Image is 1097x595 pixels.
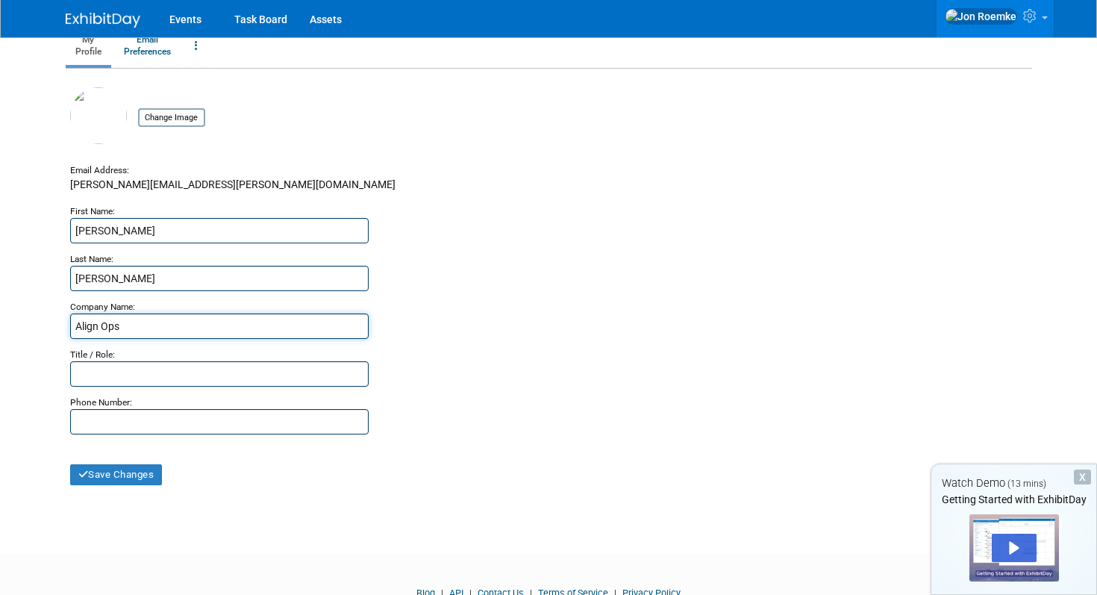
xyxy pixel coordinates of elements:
div: [PERSON_NAME][EMAIL_ADDRESS][PERSON_NAME][DOMAIN_NAME] [70,177,1028,203]
small: Title / Role: [70,349,115,360]
div: Getting Started with ExhibitDay [931,492,1096,507]
div: Dismiss [1074,470,1091,485]
small: Email Address: [70,165,129,175]
span: (13 mins) [1007,479,1046,489]
button: Save Changes [70,464,163,485]
img: Jon Roemke [945,8,1017,25]
div: Play [992,534,1037,562]
div: Watch Demo [931,476,1096,491]
small: Last Name: [70,254,113,264]
img: ExhibitDay [66,13,140,28]
small: Company Name: [70,302,135,312]
small: Phone Number: [70,397,132,408]
a: MyProfile [66,28,111,65]
small: First Name: [70,206,115,216]
a: EmailPreferences [114,28,181,65]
